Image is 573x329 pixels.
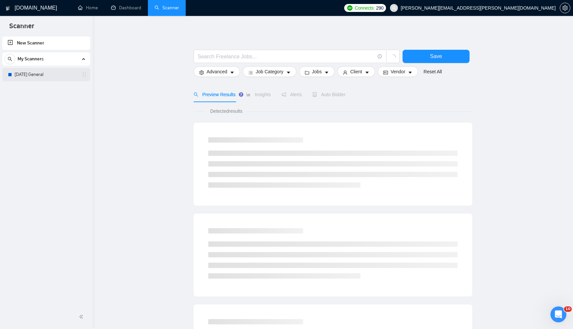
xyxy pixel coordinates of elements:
span: caret-down [324,70,329,75]
button: setting [560,3,570,13]
span: Detected results [206,107,247,115]
span: Job Category [256,68,283,75]
span: caret-down [286,70,291,75]
span: caret-down [230,70,234,75]
span: 10 [564,306,572,312]
span: holder [82,72,87,77]
span: Alerts [282,92,302,97]
span: robot [312,92,317,97]
button: search [5,54,15,64]
span: caret-down [408,70,413,75]
img: logo [6,3,10,14]
span: Scanner [4,21,39,35]
span: search [194,92,198,97]
li: My Scanners [2,52,90,81]
span: folder [305,70,309,75]
button: folderJobscaret-down [299,66,335,77]
span: Preview Results [194,92,235,97]
a: New Scanner [8,36,85,50]
span: setting [560,5,570,11]
button: idcardVendorcaret-down [378,66,418,77]
span: user [343,70,348,75]
span: Insights [246,92,271,97]
a: Reset All [423,68,442,75]
button: barsJob Categorycaret-down [243,66,296,77]
span: setting [199,70,204,75]
span: search [5,57,15,61]
span: loading [390,54,396,60]
a: searchScanner [155,5,179,11]
span: Connects: [355,4,375,12]
div: Tooltip anchor [238,92,244,98]
span: info-circle [378,54,382,59]
input: Search Freelance Jobs... [198,52,375,61]
span: Client [350,68,362,75]
a: dashboardDashboard [111,5,141,11]
span: My Scanners [18,52,44,66]
span: idcard [383,70,388,75]
span: double-left [79,313,86,320]
span: caret-down [365,70,369,75]
a: homeHome [78,5,98,11]
span: Save [430,52,442,60]
button: userClientcaret-down [337,66,375,77]
a: setting [560,5,570,11]
span: 290 [376,4,383,12]
button: settingAdvancedcaret-down [194,66,240,77]
span: Jobs [312,68,322,75]
span: Vendor [391,68,405,75]
span: Auto Bidder [312,92,345,97]
button: Save [403,50,470,63]
a: [DATE] General [15,68,78,81]
span: user [392,6,396,10]
span: area-chart [246,92,251,97]
iframe: Intercom live chat [550,306,566,322]
li: New Scanner [2,36,90,50]
img: upwork-logo.png [347,5,352,11]
span: notification [282,92,286,97]
span: Advanced [207,68,227,75]
span: bars [248,70,253,75]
